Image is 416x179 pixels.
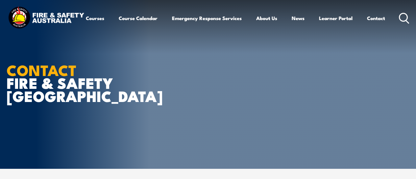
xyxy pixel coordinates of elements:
[119,10,158,26] a: Course Calendar
[86,10,104,26] a: Courses
[256,10,277,26] a: About Us
[7,58,77,81] strong: CONTACT
[172,10,242,26] a: Emergency Response Services
[7,63,169,102] h1: FIRE & SAFETY [GEOGRAPHIC_DATA]
[292,10,305,26] a: News
[319,10,353,26] a: Learner Portal
[367,10,385,26] a: Contact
